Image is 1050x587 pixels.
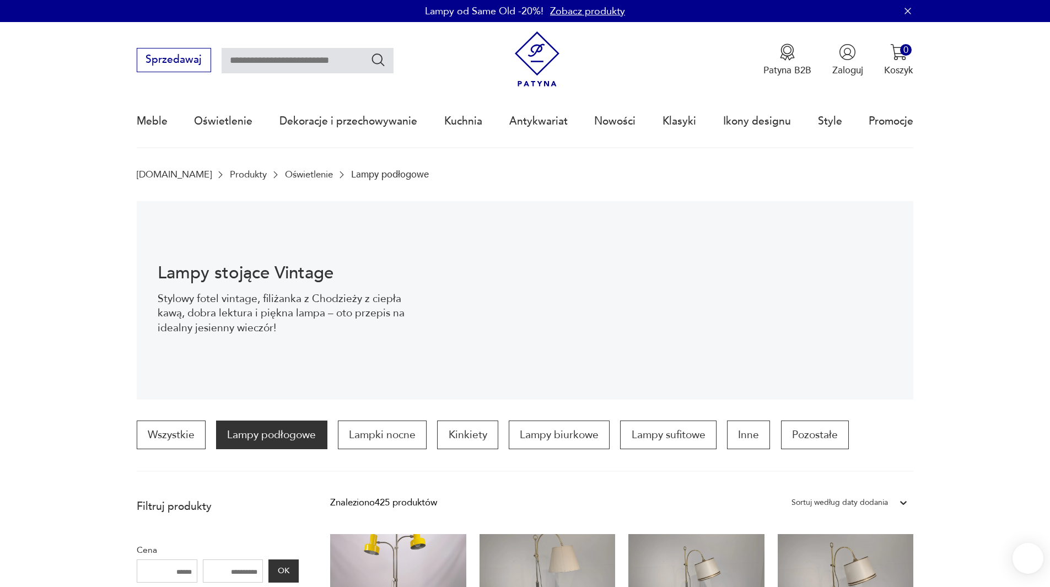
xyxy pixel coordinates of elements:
a: Antykwariat [509,96,568,147]
p: Patyna B2B [763,64,811,77]
p: Stylowy fotel vintage, filiżanka z Chodzieży z ciepła kawą, dobra lektura i piękna lampa – oto pr... [158,292,426,335]
button: Patyna B2B [763,44,811,77]
a: Oświetlenie [194,96,252,147]
p: Lampy od Same Old -20%! [425,4,543,18]
img: 10e6338538aad63f941a4120ddb6aaec.jpg [448,201,914,400]
a: Klasyki [663,96,696,147]
img: Ikona koszyka [890,44,907,61]
button: Szukaj [370,52,386,68]
a: Lampy sufitowe [620,421,716,449]
img: Ikona medalu [779,44,796,61]
a: Meble [137,96,168,147]
button: Zaloguj [832,44,863,77]
a: Sprzedawaj [137,56,211,65]
a: [DOMAIN_NAME] [137,169,212,180]
a: Produkty [230,169,267,180]
a: Ikona medaluPatyna B2B [763,44,811,77]
a: Pozostałe [781,421,849,449]
div: 0 [900,44,912,56]
a: Dekoracje i przechowywanie [279,96,417,147]
a: Ikony designu [723,96,791,147]
a: Zobacz produkty [550,4,625,18]
button: 0Koszyk [884,44,913,77]
a: Wszystkie [137,421,206,449]
div: Sortuj według daty dodania [791,496,888,510]
p: Koszyk [884,64,913,77]
p: Cena [137,543,299,557]
p: Zaloguj [832,64,863,77]
img: Ikonka użytkownika [839,44,856,61]
p: Filtruj produkty [137,499,299,514]
a: Kinkiety [437,421,498,449]
a: Inne [727,421,770,449]
a: Oświetlenie [285,169,333,180]
iframe: Smartsupp widget button [1013,543,1043,574]
button: Sprzedawaj [137,48,211,72]
div: Znaleziono 425 produktów [330,496,437,510]
a: Lampy podłogowe [216,421,327,449]
h1: Lampy stojące Vintage [158,265,426,281]
a: Promocje [869,96,913,147]
a: Lampki nocne [338,421,427,449]
a: Style [818,96,842,147]
a: Kuchnia [444,96,482,147]
a: Lampy biurkowe [509,421,610,449]
button: OK [268,559,298,583]
p: Lampy podłogowe [351,169,429,180]
a: Nowości [594,96,636,147]
img: Patyna - sklep z meblami i dekoracjami vintage [509,31,565,87]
